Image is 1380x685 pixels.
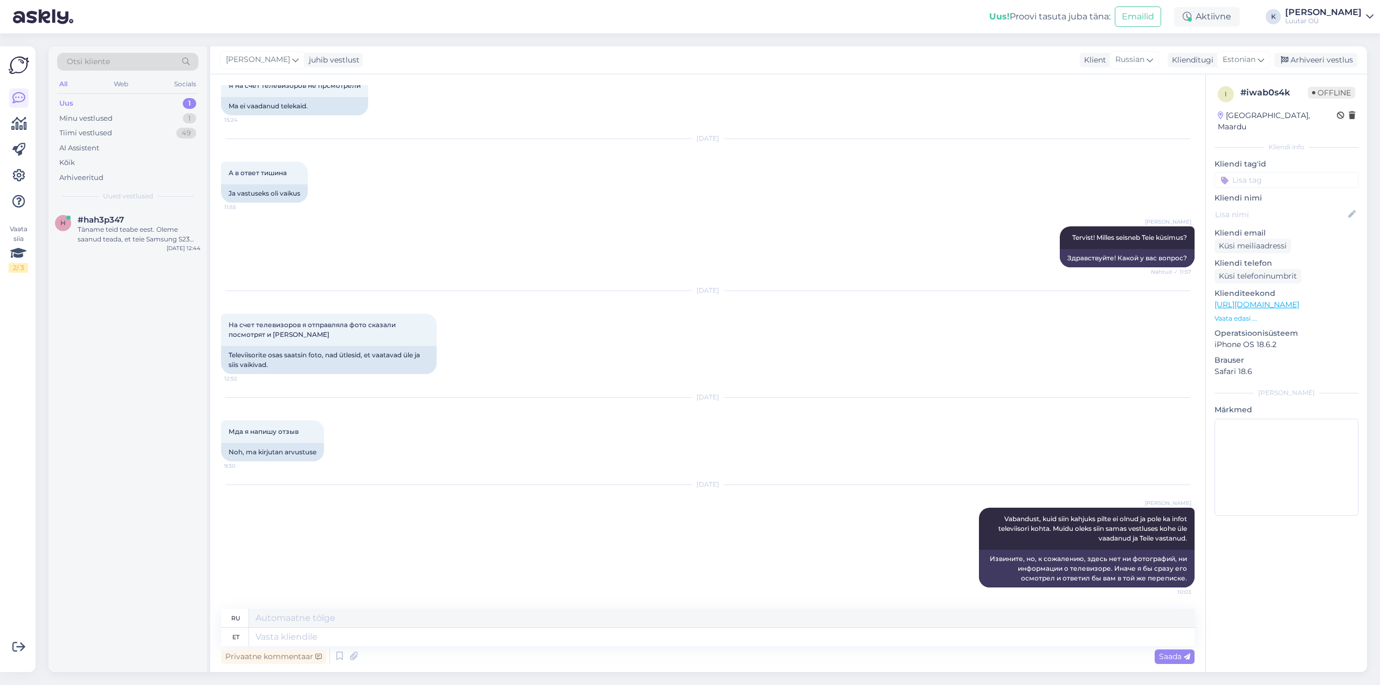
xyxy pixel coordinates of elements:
p: Klienditeekond [1215,288,1358,299]
span: На счет телевизоров я отправляла фото сказали посмотрят и [PERSON_NAME] [229,321,397,338]
span: 12:52 [224,375,265,383]
div: et [232,628,239,646]
p: Vaata edasi ... [1215,314,1358,323]
div: [DATE] [221,134,1195,143]
span: Я на счет телевизоров не прсмотрели [229,81,361,89]
div: Uus [59,98,73,109]
span: Uued vestlused [103,191,153,201]
div: Kõik [59,157,75,168]
div: 1 [183,98,196,109]
div: Tiimi vestlused [59,128,112,139]
div: AI Assistent [59,143,99,154]
span: Otsi kliente [67,56,110,67]
span: Vabandust, kuid siin kahjuks pilte ei olnud ja pole ka infot televiisori kohta. Muidu oleks siin ... [998,515,1189,542]
b: Uus! [989,11,1010,22]
span: Nähtud ✓ 11:57 [1151,268,1191,276]
span: Tervist! Milles seisneb Teie küsimus? [1072,233,1187,241]
div: Ja vastuseks oli vaikus [221,184,308,203]
div: ru [231,609,240,627]
input: Lisa tag [1215,172,1358,188]
div: [GEOGRAPHIC_DATA], Maardu [1218,110,1337,133]
div: Socials [172,77,198,91]
a: [URL][DOMAIN_NAME] [1215,300,1299,309]
span: #hah3p347 [78,215,124,225]
div: [DATE] [221,286,1195,295]
span: Offline [1308,87,1355,99]
div: Arhiveeri vestlus [1274,53,1357,67]
div: 1 [183,113,196,124]
div: Arhiveeritud [59,172,103,183]
div: Luutar OÜ [1285,17,1362,25]
input: Lisa nimi [1215,209,1346,220]
div: Ma ei vaadanud telekaid. [221,97,368,115]
div: [PERSON_NAME] [1285,8,1362,17]
p: Kliendi telefon [1215,258,1358,269]
p: Kliendi email [1215,227,1358,239]
span: 11:55 [224,203,265,211]
span: [PERSON_NAME] [226,54,290,66]
span: [PERSON_NAME] [1145,218,1191,226]
span: 9:30 [224,462,265,470]
button: Emailid [1115,6,1161,27]
p: Safari 18.6 [1215,366,1358,377]
a: [PERSON_NAME]Luutar OÜ [1285,8,1374,25]
div: # iwab0s4k [1240,86,1308,99]
div: juhib vestlust [305,54,360,66]
div: [DATE] [221,480,1195,489]
img: Askly Logo [9,55,29,75]
p: Kliendi nimi [1215,192,1358,204]
span: Estonian [1223,54,1255,66]
span: 15:24 [224,116,265,124]
div: Klienditugi [1168,54,1213,66]
p: Brauser [1215,355,1358,366]
div: Aktiivne [1174,7,1240,26]
p: Märkmed [1215,404,1358,416]
div: Täname teid teabe eest. Oleme saanud teada, et teie Samsung S23 Ultra on 256 GB ja sellel on keht... [78,225,201,244]
p: Operatsioonisüsteem [1215,328,1358,339]
div: Küsi telefoninumbrit [1215,269,1301,283]
div: Извините, но, к сожалению, здесь нет ни фотографий, ни информации о телевизоре. Иначе я бы сразу ... [979,550,1195,587]
p: iPhone OS 18.6.2 [1215,339,1358,350]
div: 2 / 3 [9,263,28,273]
div: All [57,77,70,91]
div: Privaatne kommentaar [221,649,326,664]
div: Web [112,77,130,91]
div: Televiisorite osas saatsin foto, nad ütlesid, et vaatavad üle ja siis vaikivad. [221,346,437,374]
span: i [1225,90,1227,98]
div: [PERSON_NAME] [1215,388,1358,398]
span: А в ответ тишина [229,169,287,177]
span: h [60,219,66,227]
span: Russian [1115,54,1144,66]
div: K [1266,9,1281,24]
div: 49 [176,128,196,139]
p: Kliendi tag'id [1215,158,1358,170]
div: Vaata siia [9,224,28,273]
div: Klient [1080,54,1106,66]
span: [PERSON_NAME] [1145,499,1191,507]
div: Здравствуйте! Какой у вас вопрос? [1060,249,1195,267]
div: Proovi tasuta juba täna: [989,10,1110,23]
div: Minu vestlused [59,113,113,124]
span: Saada [1159,652,1190,661]
span: 10:03 [1151,588,1191,596]
div: Noh, ma kirjutan arvustuse [221,443,324,461]
div: Kliendi info [1215,142,1358,152]
span: Мда я напишу отзыв [229,427,299,435]
div: [DATE] [221,392,1195,402]
div: [DATE] 12:44 [167,244,201,252]
div: Küsi meiliaadressi [1215,239,1291,253]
